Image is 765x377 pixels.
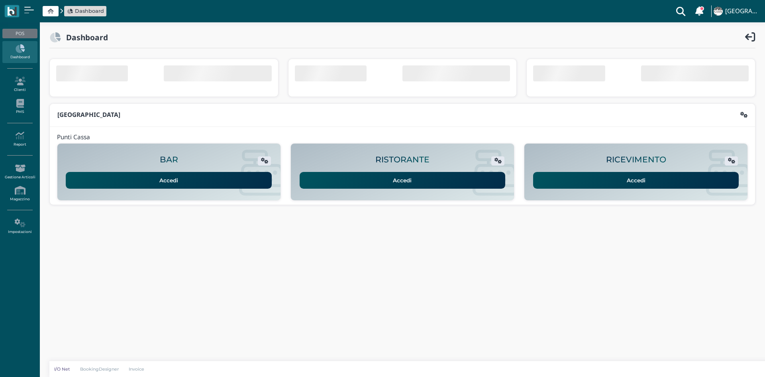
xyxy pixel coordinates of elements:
a: Dashboard [67,7,104,15]
h2: Dashboard [61,33,108,41]
a: Dashboard [2,41,37,63]
a: Accedi [66,172,272,189]
h2: RISTORANTE [375,155,430,164]
b: [GEOGRAPHIC_DATA] [57,111,120,119]
a: Clienti [2,73,37,95]
a: PMS [2,96,37,118]
iframe: Help widget launcher [708,352,758,370]
img: ... [714,7,722,16]
a: Accedi [300,172,506,189]
a: Impostazioni [2,215,37,237]
a: ... [GEOGRAPHIC_DATA] [712,2,760,21]
a: Report [2,128,37,150]
a: Accedi [533,172,739,189]
h4: [GEOGRAPHIC_DATA] [725,8,760,15]
img: logo [7,7,16,16]
h2: RICEVIMENTO [606,155,666,164]
h4: Punti Cassa [57,134,90,141]
h2: BAR [160,155,178,164]
a: Gestione Articoli [2,161,37,183]
div: POS [2,29,37,38]
span: Dashboard [75,7,104,15]
a: Magazzino [2,183,37,205]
